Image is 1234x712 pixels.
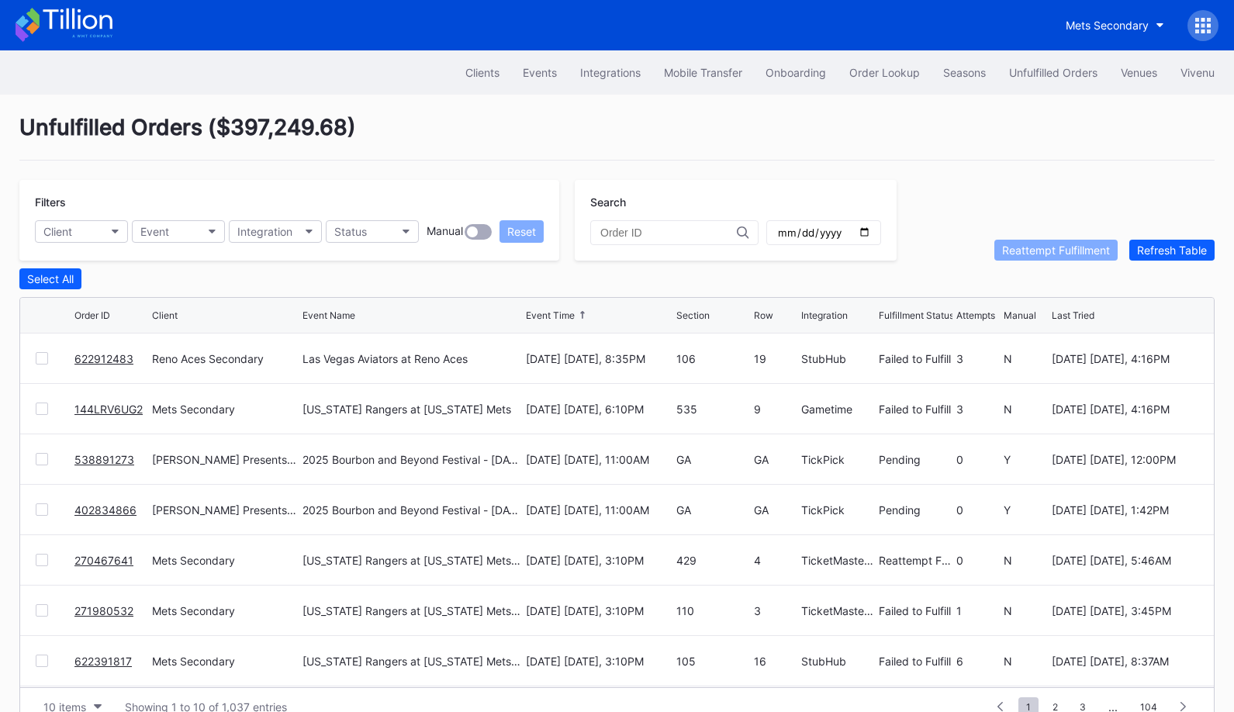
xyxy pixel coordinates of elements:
div: [DATE] [DATE], 12:00PM [1052,453,1198,466]
a: 270467641 [74,554,133,567]
button: Onboarding [754,58,838,87]
div: Las Vegas Aviators at Reno Aces [302,352,468,365]
div: [US_STATE] Rangers at [US_STATE] Mets (Mets Alumni Classic/Mrs. Met Taxicab [GEOGRAPHIC_DATA] Giv... [302,655,523,668]
button: Integration [229,220,322,243]
div: 4 [754,554,798,567]
a: 538891273 [74,453,134,466]
div: 9 [754,403,798,416]
div: 6 [956,655,1001,668]
div: Unfulfilled Orders [1009,66,1097,79]
div: Mets Secondary [152,655,299,668]
div: Clients [465,66,499,79]
div: Mets Secondary [152,403,299,416]
div: Order ID [74,309,110,321]
div: Fulfillment Status [879,309,954,321]
div: Integration [801,309,848,321]
div: Event [140,225,169,238]
div: [DATE] [DATE], 5:46AM [1052,554,1198,567]
div: Integration [237,225,292,238]
button: Mobile Transfer [652,58,754,87]
div: Integrations [580,66,641,79]
div: Section [676,309,710,321]
div: Client [152,309,178,321]
div: Mets Secondary [152,604,299,617]
div: 3 [956,403,1001,416]
div: 3 [956,352,1001,365]
div: 1 [956,604,1001,617]
a: Vivenu [1169,58,1226,87]
div: N [1004,554,1048,567]
div: 105 [676,655,750,668]
div: GA [754,503,798,517]
div: Refresh Table [1137,244,1207,257]
div: Venues [1121,66,1157,79]
div: Filters [35,195,544,209]
div: StubHub [801,352,875,365]
div: [DATE] [DATE], 11:00AM [526,503,672,517]
a: Events [511,58,569,87]
div: N [1004,604,1048,617]
div: [US_STATE] Rangers at [US_STATE] Mets [302,403,511,416]
div: Vivenu [1180,66,1215,79]
div: StubHub [801,655,875,668]
div: Search [590,195,881,209]
div: Order Lookup [849,66,920,79]
div: [PERSON_NAME] Presents Secondary [152,453,299,466]
div: Manual [1004,309,1036,321]
button: Venues [1109,58,1169,87]
div: Y [1004,453,1048,466]
div: Seasons [943,66,986,79]
div: 0 [956,554,1001,567]
button: Reset [499,220,544,243]
div: Reattempt Fulfillment [879,554,952,567]
div: Reset [507,225,536,238]
div: [DATE] [DATE], 8:37AM [1052,655,1198,668]
div: [DATE] [DATE], 4:16PM [1052,403,1198,416]
div: GA [676,453,750,466]
a: 402834866 [74,503,137,517]
input: Order ID [600,226,737,239]
div: Reno Aces Secondary [152,352,299,365]
div: Onboarding [766,66,826,79]
div: GA [754,453,798,466]
button: Select All [19,268,81,289]
div: [DATE] [DATE], 11:00AM [526,453,672,466]
div: TickPick [801,503,875,517]
div: Select All [27,272,74,285]
div: Failed to Fulfill [879,655,952,668]
div: Events [523,66,557,79]
div: Manual [427,224,463,240]
div: [DATE] [DATE], 4:16PM [1052,352,1198,365]
div: Failed to Fulfill [879,352,952,365]
div: Y [1004,503,1048,517]
div: 2025 Bourbon and Beyond Festival - [DATE] ([PERSON_NAME], [PERSON_NAME], [PERSON_NAME]) [302,453,523,466]
div: TickPick [801,453,875,466]
div: Event Time [526,309,575,321]
div: Pending [879,453,952,466]
div: 110 [676,604,750,617]
div: Client [43,225,72,238]
button: Unfulfilled Orders [997,58,1109,87]
div: 429 [676,554,750,567]
button: Event [132,220,225,243]
div: [US_STATE] Rangers at [US_STATE] Mets (Mets Alumni Classic/Mrs. Met Taxicab [GEOGRAPHIC_DATA] Giv... [302,604,523,617]
div: Attempts [956,309,995,321]
a: Order Lookup [838,58,932,87]
div: Reattempt Fulfillment [1002,244,1110,257]
div: [DATE] [DATE], 6:10PM [526,403,672,416]
div: Mets Secondary [1066,19,1149,32]
a: 271980532 [74,604,133,617]
div: N [1004,403,1048,416]
div: 0 [956,453,1001,466]
div: Gametime [801,403,875,416]
button: Seasons [932,58,997,87]
div: 2025 Bourbon and Beyond Festival - [DATE] ([PERSON_NAME], [PERSON_NAME], [PERSON_NAME]) [302,503,523,517]
div: [DATE] [DATE], 3:10PM [526,554,672,567]
div: 16 [754,655,798,668]
button: Status [326,220,419,243]
div: [DATE] [DATE], 3:45PM [1052,604,1198,617]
